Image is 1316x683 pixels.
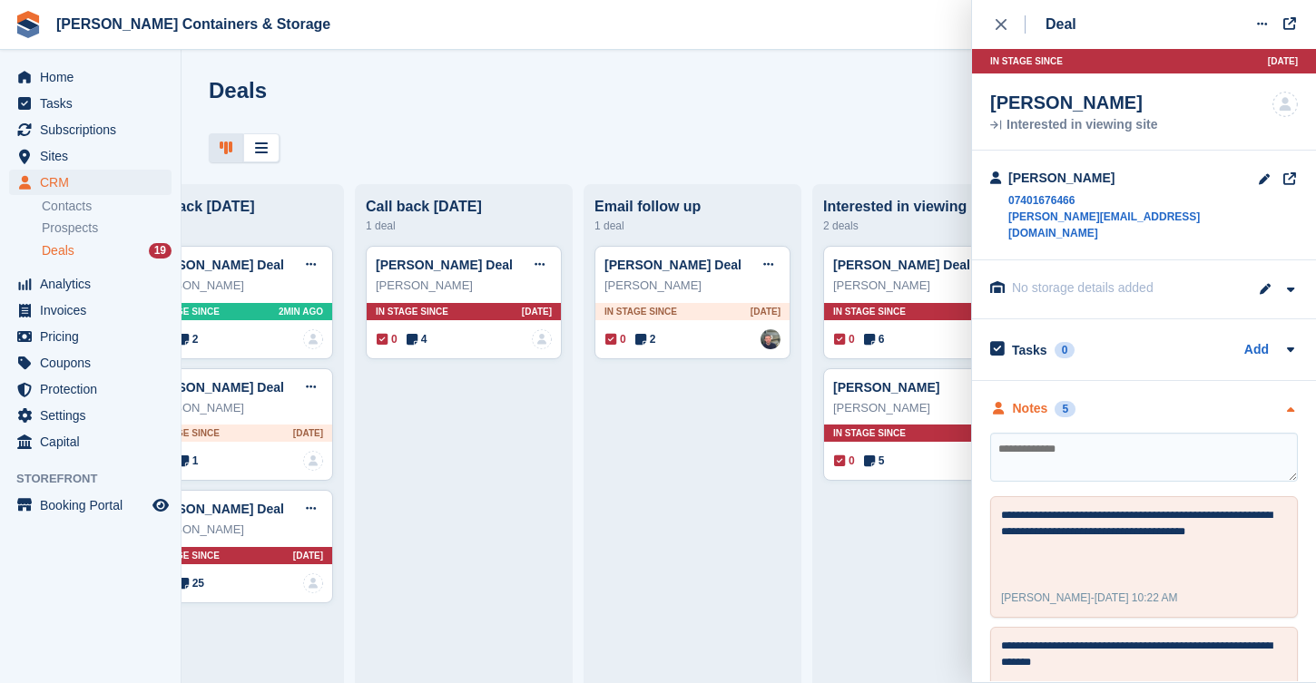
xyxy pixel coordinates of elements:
[9,298,172,323] a: menu
[1008,209,1258,241] a: [PERSON_NAME][EMAIL_ADDRESS][DOMAIN_NAME]
[293,549,323,562] span: [DATE]
[990,54,1063,68] span: In stage since
[42,242,74,259] span: Deals
[1055,401,1075,417] div: 5
[604,258,741,272] a: [PERSON_NAME] Deal
[1012,342,1047,358] h2: Tasks
[9,91,172,116] a: menu
[522,305,552,318] span: [DATE]
[9,376,172,402] a: menu
[9,493,172,518] a: menu
[40,117,149,142] span: Subscriptions
[635,331,656,347] span: 2
[376,277,552,295] div: [PERSON_NAME]
[9,350,172,376] a: menu
[1244,340,1269,361] a: Add
[9,429,172,454] a: menu
[833,305,906,318] span: In stage since
[147,305,220,318] span: In stage since
[9,143,172,169] a: menu
[40,170,149,195] span: CRM
[1268,54,1298,68] span: [DATE]
[1008,192,1258,209] a: 07401676466
[605,331,626,347] span: 0
[40,376,149,402] span: Protection
[833,399,1009,417] div: [PERSON_NAME]
[147,399,323,417] div: [PERSON_NAME]
[833,277,1009,295] div: [PERSON_NAME]
[9,271,172,297] a: menu
[864,453,885,469] span: 5
[178,331,199,347] span: 2
[1013,399,1048,418] div: Notes
[149,243,172,259] div: 19
[377,331,398,347] span: 0
[1272,92,1298,117] a: deal-assignee-blank
[137,199,333,215] div: Call Back [DATE]
[147,258,284,272] a: [PERSON_NAME] Deal
[279,305,323,318] span: 2MIN AGO
[751,305,781,318] span: [DATE]
[40,403,149,428] span: Settings
[1046,14,1076,35] div: Deal
[137,215,333,237] div: 3 deals
[1008,169,1258,188] div: [PERSON_NAME]
[15,11,42,38] img: stora-icon-8386f47178a22dfd0bd8f6a31ec36ba5ce8667c1dd55bd0f319d3a0aa187defe.svg
[150,494,172,516] a: Preview store
[303,329,323,349] img: deal-assignee-blank
[40,429,149,454] span: Capital
[990,92,1158,113] div: [PERSON_NAME]
[1055,342,1075,358] div: 0
[9,324,172,349] a: menu
[209,78,267,102] h1: Deals
[9,403,172,428] a: menu
[366,199,562,215] div: Call back [DATE]
[1001,590,1178,606] div: -
[1001,591,1091,604] span: [PERSON_NAME]
[40,271,149,297] span: Analytics
[42,198,172,215] a: Contacts
[833,426,906,440] span: In stage since
[49,9,338,39] a: [PERSON_NAME] Containers & Storage
[366,215,562,237] div: 1 deal
[40,64,149,90] span: Home
[42,220,98,237] span: Prospects
[604,277,781,295] div: [PERSON_NAME]
[147,380,284,395] a: [PERSON_NAME] Deal
[532,329,552,349] img: deal-assignee-blank
[833,258,970,272] a: [PERSON_NAME] Deal
[303,451,323,471] img: deal-assignee-blank
[147,549,220,562] span: In stage since
[147,426,220,440] span: In stage since
[9,117,172,142] a: menu
[834,331,855,347] span: 0
[147,502,284,516] a: [PERSON_NAME] Deal
[1012,278,1193,298] div: No storage details added
[42,241,172,260] a: Deals 19
[376,258,513,272] a: [PERSON_NAME] Deal
[178,575,204,591] span: 25
[9,64,172,90] a: menu
[178,453,199,469] span: 1
[147,521,323,539] div: [PERSON_NAME]
[40,493,149,518] span: Booking Portal
[594,215,791,237] div: 1 deal
[864,331,885,347] span: 6
[834,453,855,469] span: 0
[604,305,677,318] span: In stage since
[1095,591,1178,604] span: [DATE] 10:22 AM
[761,329,781,349] a: Adam Greenhalgh
[823,199,1019,215] div: Interested in viewing site
[40,324,149,349] span: Pricing
[147,277,323,295] div: [PERSON_NAME]
[990,119,1158,132] div: Interested in viewing site
[303,573,323,593] img: deal-assignee-blank
[40,350,149,376] span: Coupons
[594,199,791,215] div: Email follow up
[16,470,181,488] span: Storefront
[293,426,323,440] span: [DATE]
[823,215,1019,237] div: 2 deals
